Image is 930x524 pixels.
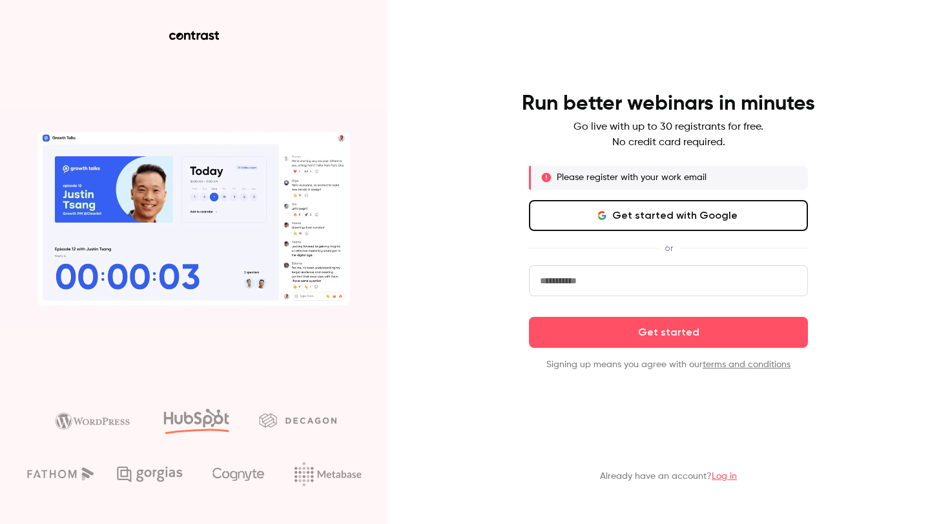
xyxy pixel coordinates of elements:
[600,470,737,483] p: Already have an account?
[529,317,808,348] button: Get started
[573,119,763,150] p: Go live with up to 30 registrants for free. No credit card required.
[557,171,707,184] p: Please register with your work email
[522,91,815,117] h4: Run better webinars in minutes
[529,200,808,231] button: Get started with Google
[259,413,336,427] img: decagon
[658,241,679,255] span: or
[703,360,790,369] a: terms and conditions
[529,358,808,371] p: Signing up means you agree with our
[712,472,737,481] a: Log in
